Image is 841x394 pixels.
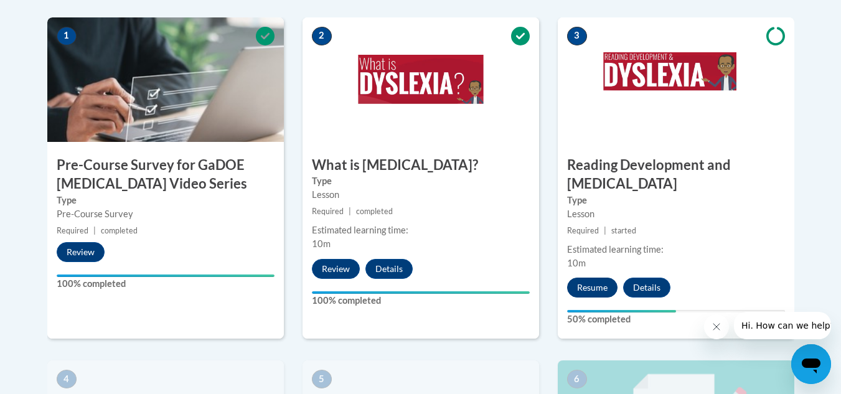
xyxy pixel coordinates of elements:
div: Your progress [567,310,676,312]
span: completed [101,226,138,235]
span: | [93,226,96,235]
span: 3 [567,27,587,45]
button: Resume [567,278,618,298]
span: Required [57,226,88,235]
div: Estimated learning time: [567,243,785,256]
img: Course Image [303,17,539,142]
span: Required [312,207,344,216]
button: Details [623,278,670,298]
iframe: Button to launch messaging window [791,344,831,384]
div: Your progress [312,291,530,294]
div: Lesson [312,188,530,202]
span: 10m [312,238,331,249]
button: Review [57,242,105,262]
div: Pre-Course Survey [57,207,275,221]
label: 50% completed [567,312,785,326]
h3: Reading Development and [MEDICAL_DATA] [558,156,794,194]
span: 2 [312,27,332,45]
label: Type [57,194,275,207]
h3: What is [MEDICAL_DATA]? [303,156,539,175]
button: Review [312,259,360,279]
span: 1 [57,27,77,45]
label: Type [312,174,530,188]
div: Estimated learning time: [312,223,530,237]
img: Course Image [558,17,794,142]
span: 4 [57,370,77,388]
span: 6 [567,370,587,388]
label: 100% completed [57,277,275,291]
span: | [349,207,351,216]
h3: Pre-Course Survey for GaDOE [MEDICAL_DATA] Video Series [47,156,284,194]
label: Type [567,194,785,207]
span: Required [567,226,599,235]
div: Lesson [567,207,785,221]
button: Details [365,259,413,279]
iframe: Close message [704,314,729,339]
label: 100% completed [312,294,530,307]
div: Your progress [57,274,275,277]
span: started [611,226,636,235]
span: completed [356,207,393,216]
span: 5 [312,370,332,388]
iframe: Message from company [734,312,831,339]
span: Hi. How can we help? [7,9,101,19]
span: 10m [567,258,586,268]
img: Course Image [47,17,284,142]
span: | [604,226,606,235]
